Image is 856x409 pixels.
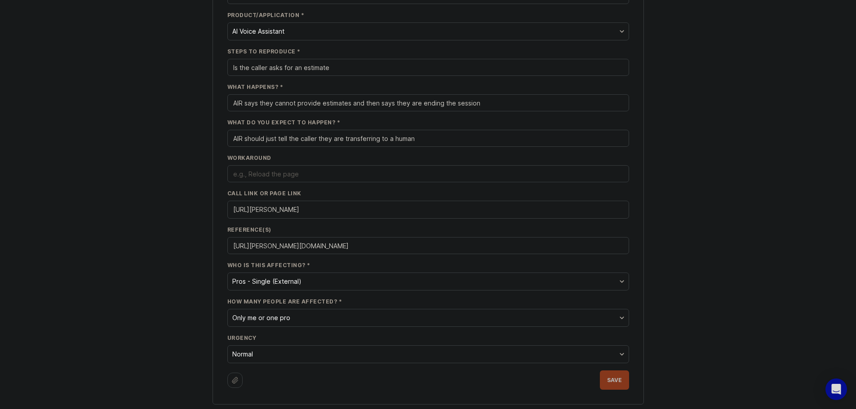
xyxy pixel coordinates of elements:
[232,277,302,286] div: Pros - Single (External)
[227,189,629,197] label: Call Link or Page Link
[227,11,629,19] label: Product/Application *
[227,298,629,305] label: How many people are affected? *
[232,349,253,359] div: Normal
[233,134,623,144] textarea: AIR should just tell the caller they are transferring to a human
[232,26,284,36] div: AI Voice Assistant
[227,48,629,55] label: Steps to Reproduce *
[600,370,629,390] button: Save
[232,313,290,323] div: Only me or one pro
[233,63,623,73] textarea: Is the caller asks for an estimate
[233,98,623,108] textarea: AIR says they cannot provide estimates and then says they are ending the session
[227,83,629,91] label: What happens? *
[227,119,629,126] label: What do you expect to happen? *
[227,154,629,162] label: Workaround
[227,334,629,342] label: Urgency
[607,377,622,383] span: Save
[825,378,847,400] div: Open Intercom Messenger
[227,226,629,233] label: Reference(s)
[227,261,629,269] label: Who is this affecting? *
[233,205,623,215] input: Link to a call or page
